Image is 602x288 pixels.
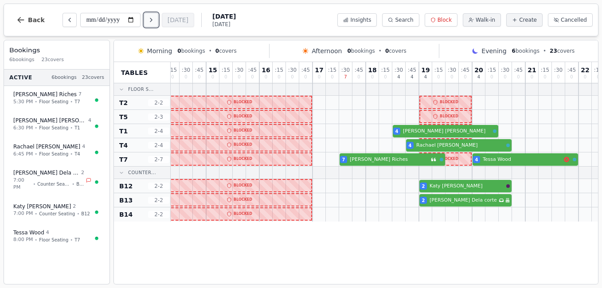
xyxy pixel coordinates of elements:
span: : 15 [541,67,549,73]
span: 0 [543,75,546,79]
span: T7 [74,98,80,105]
span: • [70,151,73,157]
span: covers [215,47,237,54]
span: • [33,181,35,187]
span: bookings [512,47,539,54]
span: B14 [119,210,133,219]
span: : 30 [235,67,243,73]
span: Katy [PERSON_NAME] [430,183,504,190]
span: • [209,47,212,54]
span: 0 [211,75,214,79]
span: • [70,237,73,243]
span: : 30 [501,67,509,73]
svg: Allergens: Gluten [564,157,569,162]
span: • [70,98,73,105]
span: 2 - 2 [148,211,169,218]
span: Tessa Wood [483,156,562,163]
button: Walk-in [463,13,501,27]
span: : 45 [514,67,523,73]
span: 6 bookings [51,74,77,82]
span: Create [519,16,537,23]
span: 0 [490,75,493,79]
span: 4 [477,75,480,79]
span: 0 [385,48,389,54]
span: : 45 [408,67,416,73]
span: [PERSON_NAME] Dela corte [430,197,497,204]
span: 4 [395,128,399,135]
span: Katy [PERSON_NAME] [13,203,71,210]
span: Block [438,16,452,23]
span: 2 - 2 [148,197,169,204]
span: : 30 [341,67,350,73]
span: 0 [318,75,321,79]
span: 0 [265,75,267,79]
span: Rachael [PERSON_NAME] [416,142,504,149]
span: • [35,98,37,105]
span: • [35,237,37,243]
span: B13 [76,181,84,187]
span: B13 [119,196,133,205]
button: Back [9,9,52,31]
span: 0 [177,48,181,54]
span: Cancelled [561,16,587,23]
span: 15 [208,67,217,73]
span: [PERSON_NAME] Riches [350,156,429,163]
span: Counter... [128,169,156,176]
span: 4 [46,229,49,237]
button: [DATE] [162,13,194,27]
span: T2 [119,98,128,107]
span: : 30 [395,67,403,73]
span: : 45 [301,67,310,73]
span: 0 [584,75,586,79]
span: : 15 [488,67,496,73]
span: 0 [557,75,559,79]
span: 2 - 2 [148,99,169,106]
span: 0 [304,75,307,79]
span: 2 - 4 [148,128,169,135]
span: : 45 [355,67,363,73]
span: 4 [82,143,85,151]
span: 0 [238,75,240,79]
span: covers [385,47,407,54]
span: Counter Seating [39,210,75,217]
button: Next day [144,13,158,27]
button: Tessa Wood48:00 PM•Floor Seating•T7 [8,224,106,249]
span: 16 [262,67,270,73]
span: 5:30 PM [13,98,33,106]
span: T1 [74,125,80,131]
span: 7:00 PM [13,177,31,191]
span: B12 [119,182,133,191]
button: Previous day [63,13,77,27]
span: 6 bookings [9,56,35,64]
span: Tables [121,68,148,77]
span: 0 [215,48,219,54]
span: [DATE] [212,12,236,21]
span: 2 [81,169,84,177]
span: • [35,125,37,131]
span: 23 covers [42,56,64,64]
span: : 30 [554,67,563,73]
span: 0 [224,75,227,79]
span: 22 [581,67,589,73]
button: Block [425,13,457,27]
span: 0 [570,75,573,79]
span: bookings [347,47,375,54]
svg: Customer message [431,157,436,162]
span: 0 [531,75,533,79]
span: Search [395,16,413,23]
span: • [72,181,74,187]
span: bookings [177,47,205,54]
span: Floor Seating [39,125,68,131]
span: 2 [73,203,76,210]
span: 4 [88,117,91,125]
span: Rachael [PERSON_NAME] [13,143,80,150]
span: 6:45 PM [13,151,33,158]
span: Insights [350,16,371,23]
span: 6:30 PM [13,125,33,132]
span: 8:00 PM [13,236,33,244]
span: 0 [331,75,333,79]
span: 0 [517,75,520,79]
span: 0 [437,75,440,79]
span: : 45 [461,67,469,73]
span: 19 [421,67,430,73]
